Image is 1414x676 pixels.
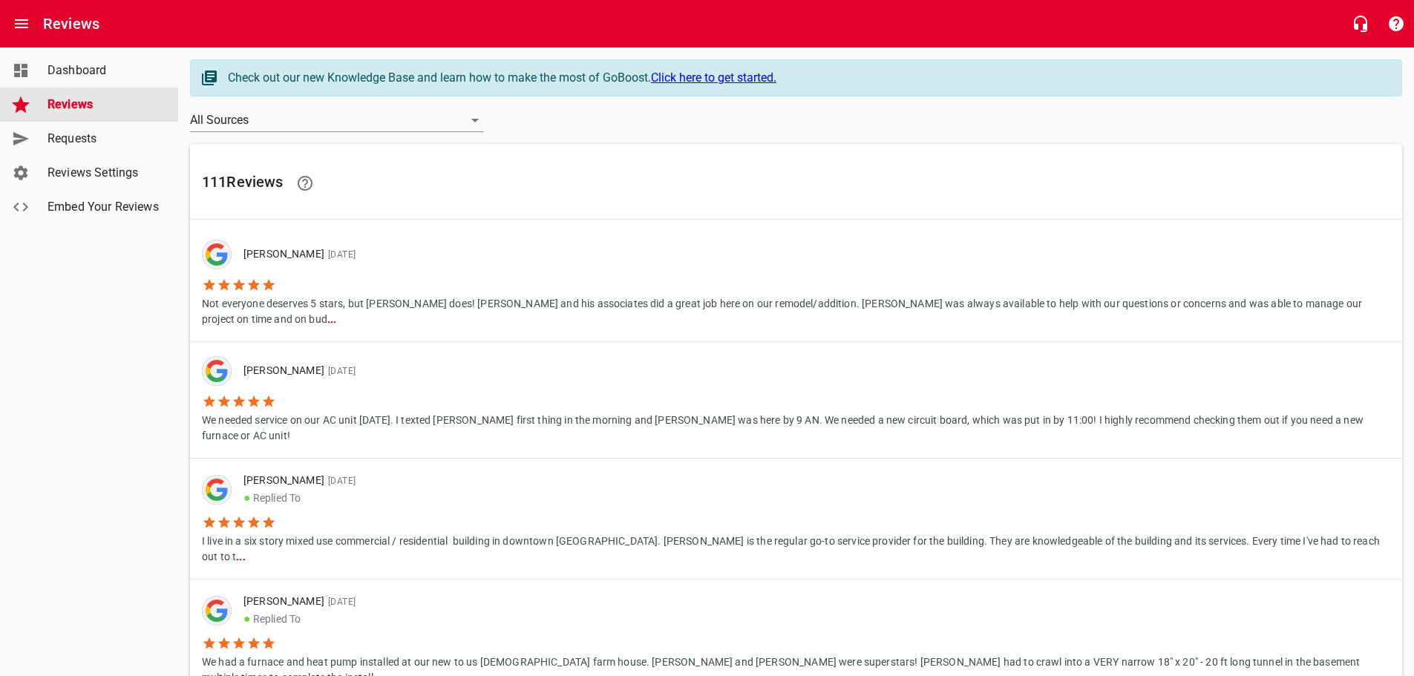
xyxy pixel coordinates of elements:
h6: Reviews [43,12,99,36]
div: Google [202,475,232,505]
p: We needed service on our AC unit [DATE]. I texted [PERSON_NAME] first thing in the morning and [P... [202,409,1390,444]
p: [PERSON_NAME] [243,363,1378,379]
span: Reviews [48,96,160,114]
p: [PERSON_NAME] [243,473,1378,489]
span: Embed Your Reviews [48,198,160,216]
a: [PERSON_NAME][DATE]Not everyone deserves 5 stars, but [PERSON_NAME] does! [PERSON_NAME] and his a... [190,226,1402,341]
button: Support Portal [1378,6,1414,42]
a: [PERSON_NAME][DATE]●Replied ToI live in a six story mixed use commercial / residential building i... [190,459,1402,579]
p: Replied To [243,610,1378,628]
p: Replied To [243,489,1378,507]
div: Google [202,356,232,386]
div: Check out our new Knowledge Base and learn how to make the most of GoBoost. [228,69,1387,87]
div: Google [202,240,232,269]
a: Click here to get started. [651,70,776,85]
span: ● [243,611,251,626]
div: Google [202,596,232,626]
button: Open drawer [4,6,39,42]
img: google-dark.png [202,356,232,386]
span: ● [243,490,251,505]
button: Live Chat [1343,6,1378,42]
a: Learn facts about why reviews are important [287,165,323,201]
span: [DATE] [324,249,356,260]
span: Requests [48,130,160,148]
span: Reviews Settings [48,164,160,182]
img: google-dark.png [202,240,232,269]
p: [PERSON_NAME] [243,246,1378,263]
img: google-dark.png [202,596,232,626]
p: [PERSON_NAME] [243,594,1378,610]
a: [PERSON_NAME][DATE]We needed service on our AC unit [DATE]. I texted [PERSON_NAME] first thing in... [190,342,1402,458]
img: google-dark.png [202,475,232,505]
span: [DATE] [324,366,356,376]
b: ... [236,551,245,562]
b: ... [327,313,336,325]
div: All Sources [190,108,484,132]
span: [DATE] [324,476,356,486]
span: [DATE] [324,597,356,607]
p: Not everyone deserves 5 stars, but [PERSON_NAME] does! [PERSON_NAME] and his associates did a gre... [202,292,1390,327]
p: I live in a six story mixed use commercial / residential building in downtown [GEOGRAPHIC_DATA]. ... [202,530,1390,565]
span: Dashboard [48,62,160,79]
h6: 111 Review s [202,165,1390,201]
